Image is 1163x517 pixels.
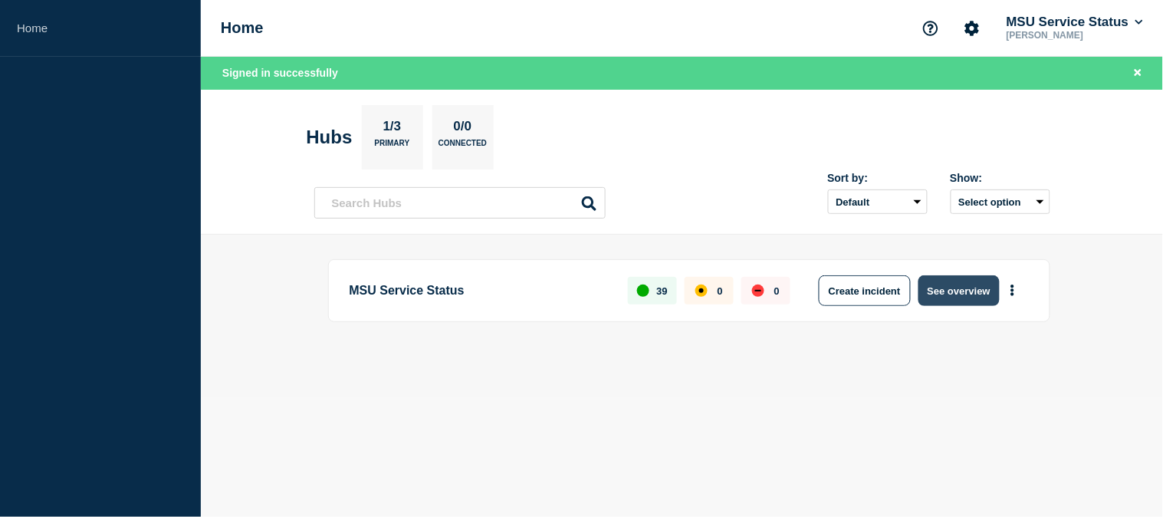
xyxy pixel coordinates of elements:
[1004,30,1146,41] p: [PERSON_NAME]
[439,139,487,155] p: Connected
[221,19,264,37] h1: Home
[314,187,606,219] input: Search Hubs
[752,285,764,297] div: down
[637,285,649,297] div: up
[951,189,1050,214] button: Select option
[828,172,928,184] div: Sort by:
[695,285,708,297] div: affected
[774,285,780,297] p: 0
[656,285,667,297] p: 39
[956,12,988,44] button: Account settings
[222,67,338,79] span: Signed in successfully
[918,275,1000,306] button: See overview
[1004,15,1146,30] button: MSU Service Status
[377,119,407,139] p: 1/3
[915,12,947,44] button: Support
[718,285,723,297] p: 0
[307,127,353,148] h2: Hubs
[375,139,410,155] p: Primary
[1129,64,1148,82] button: Close banner
[1003,277,1023,305] button: More actions
[819,275,911,306] button: Create incident
[951,172,1050,184] div: Show:
[350,275,611,306] p: MSU Service Status
[828,189,928,214] select: Sort by
[448,119,478,139] p: 0/0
